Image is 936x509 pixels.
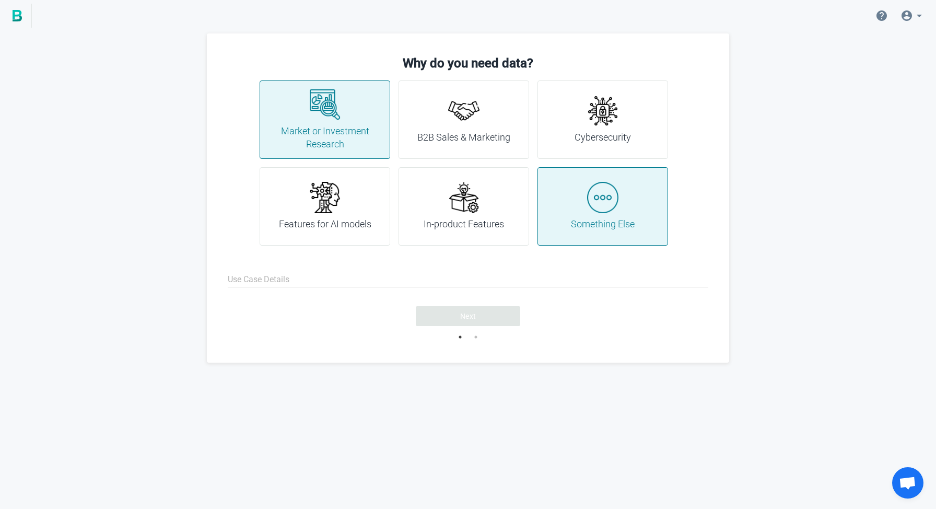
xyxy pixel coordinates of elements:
h4: Cybersecurity [575,131,631,144]
h4: Something Else [571,217,635,231]
h4: In-product Features [424,217,504,231]
span: Next [460,311,476,321]
button: 1 [455,332,465,342]
img: new-product.png [448,182,479,213]
h4: Features for AI models [279,217,371,231]
button: Next [416,306,520,326]
h4: Market or Investment Research [273,124,377,151]
img: more.png [587,182,618,213]
h4: B2B Sales & Marketing [417,131,510,144]
img: research.png [309,89,341,120]
img: BigPicture.io [13,10,22,21]
button: 2 [471,332,481,342]
h3: Why do you need data? [228,54,708,72]
a: Open chat [892,467,923,499]
img: ai.png [309,182,341,213]
img: cyber-security.png [587,95,618,126]
img: handshake.png [448,95,479,126]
